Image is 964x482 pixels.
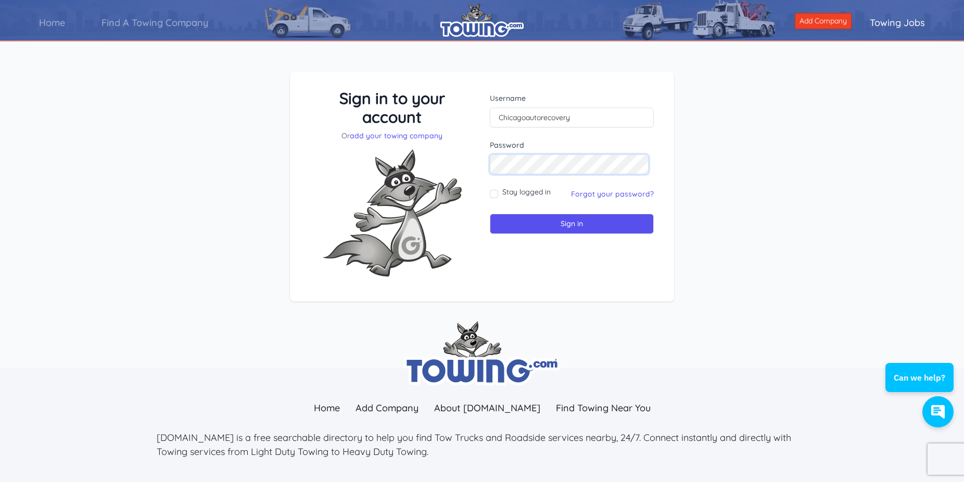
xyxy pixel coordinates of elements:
img: towing [404,321,560,385]
img: logo.png [440,3,524,37]
a: About [DOMAIN_NAME] [426,397,548,419]
a: Add Company [348,397,426,419]
iframe: Conversations [878,334,964,438]
a: Find Towing Near You [548,397,658,419]
img: Fox-Excited.png [314,141,470,285]
a: Forgot your password? [571,189,654,199]
a: Home [21,8,83,37]
a: Find A Towing Company [83,8,226,37]
a: add your towing company [350,131,442,140]
a: Add Company [795,13,852,29]
label: Username [490,93,654,103]
p: [DOMAIN_NAME] is a free searchable directory to help you find Tow Trucks and Roadside services ne... [157,431,807,459]
h3: Sign in to your account [310,89,474,126]
a: Home [306,397,348,419]
label: Password [490,140,654,150]
a: Towing Jobs [852,8,943,37]
p: Or [310,131,474,141]
label: Stay logged in [502,187,551,197]
input: Sign in [490,214,654,234]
